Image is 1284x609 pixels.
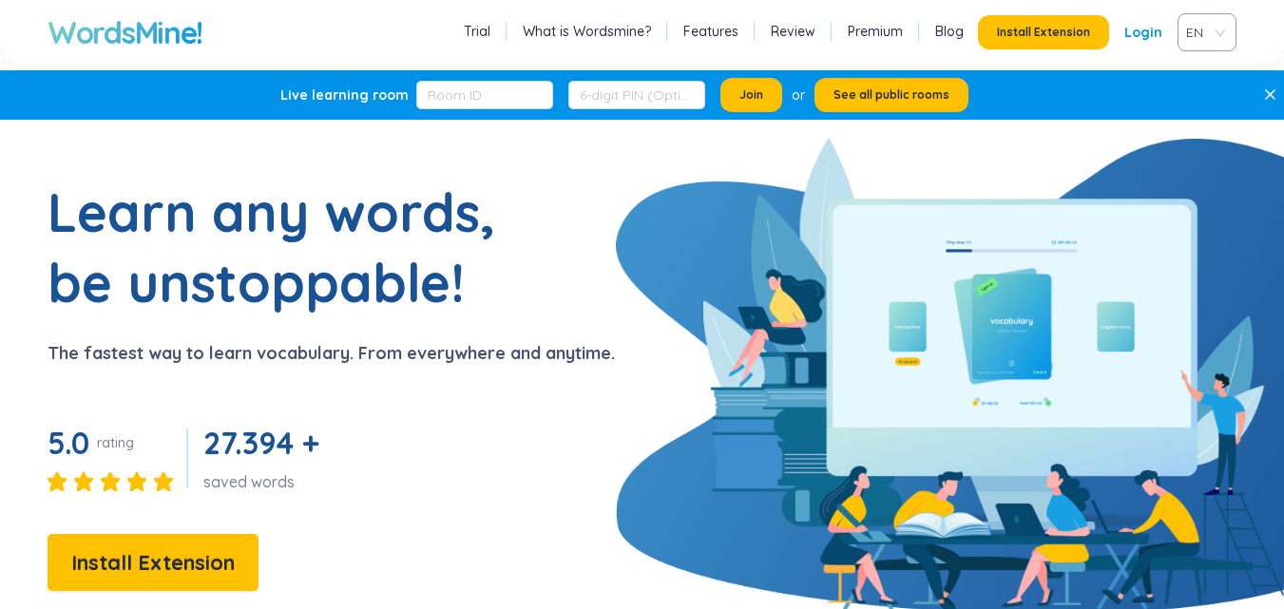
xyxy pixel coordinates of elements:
[280,86,409,105] div: Live learning room
[1186,18,1220,47] span: VIE
[203,424,318,462] span: 27.394 +
[720,78,782,112] button: Join
[416,81,553,109] input: Room ID
[935,22,964,41] a: Blog
[771,22,815,41] a: Review
[48,177,523,317] h1: Learn any words, be unstoppable!
[48,424,89,462] span: 5.0
[568,81,705,109] input: 6-digit PIN (Optional)
[48,555,259,574] a: Install Extension
[48,13,202,51] a: WordsMine!
[848,22,903,41] a: Premium
[464,22,490,41] a: Trial
[739,87,763,103] span: Join
[71,546,235,580] span: Install Extension
[978,15,1109,49] button: Install Extension
[203,471,326,492] div: saved words
[1124,15,1162,49] a: Login
[814,78,968,112] button: See all public rooms
[683,22,738,41] a: Features
[523,22,651,41] a: What is Wordsmine?
[97,433,134,452] div: rating
[997,25,1090,40] span: Install Extension
[48,340,615,367] p: The fastest way to learn vocabulary. From everywhere and anytime.
[48,534,259,591] button: Install Extension
[792,85,805,105] div: or
[834,87,949,103] span: See all public rooms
